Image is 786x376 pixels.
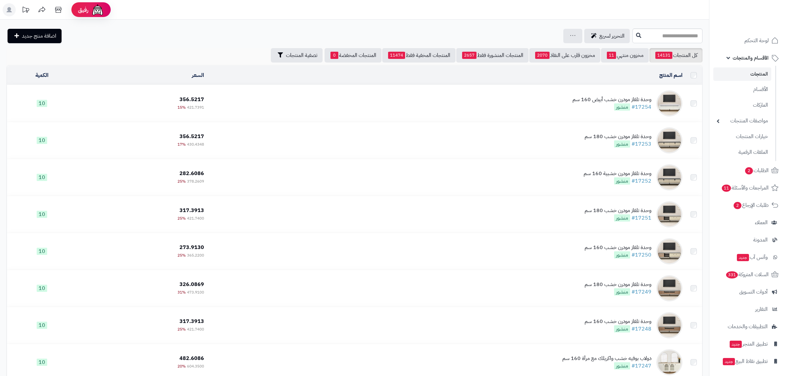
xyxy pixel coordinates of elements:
span: 10 [37,211,47,218]
span: 430.4348 [187,141,204,147]
span: المراجعات والأسئلة [721,183,769,192]
span: تطبيق المتجر [729,339,768,349]
span: التحرير لسريع [599,32,625,40]
img: وحدة تلفاز مودرن خشب 180 سم [656,201,683,227]
span: 10 [37,137,47,144]
a: السعر [192,71,204,79]
a: التطبيقات والخدمات [713,319,782,334]
a: الطلبات2 [713,163,782,178]
span: رفيق [78,6,88,14]
span: جديد [737,254,749,261]
span: 378.2609 [187,178,204,184]
span: منشور [614,214,630,222]
a: كل المنتجات14131 [649,48,702,63]
a: تحديثات المنصة [17,3,34,18]
a: #17249 [631,288,651,296]
img: وحدة تلفاز مودرن خشب 180 سم [656,275,683,301]
img: وحدة تلفاز مودرن خشب 160 سم [656,238,683,264]
div: وحدة تلفاز مودرن خشبية 160 سم [584,170,651,177]
span: 273.9130 [179,243,204,251]
a: مخزون منتهي11 [601,48,649,63]
span: 31% [178,289,186,295]
a: #17247 [631,362,651,370]
span: 604.3500 [187,363,204,369]
a: المنتجات المخفضة0 [325,48,382,63]
button: تصفية المنتجات [271,48,323,63]
div: وحدة تلفاز مودرن خشب 180 سم [585,281,651,288]
span: 25% [178,252,186,258]
a: أدوات التسويق [713,284,782,300]
span: منشور [614,288,630,295]
span: منشور [614,325,630,332]
a: مواصفات المنتجات [713,114,771,128]
a: الماركات [713,98,771,112]
span: منشور [614,140,630,148]
span: التقارير [755,305,768,314]
a: التحرير لسريع [584,29,630,43]
img: وحدة تلفاز مودرن خشبية 160 سم [656,164,683,190]
span: جديد [723,358,735,365]
span: منشور [614,362,630,369]
span: 25% [178,178,186,184]
span: الطلبات [744,166,769,175]
a: #17252 [631,177,651,185]
a: الأقسام [713,82,771,97]
span: اضافة منتج جديد [22,32,56,40]
div: وحدة تلفاز مودرن خشب 160 سم [585,318,651,325]
span: 365.2200 [187,252,204,258]
span: 20% [178,363,186,369]
a: الملفات الرقمية [713,145,771,159]
img: ai-face.png [91,3,104,16]
img: وحدة تلفاز مودرن خشب 180 سم [656,127,683,153]
span: منشور [614,251,630,259]
a: #17250 [631,251,651,259]
div: وحدة تلفاز مودرن خشب أبيض 160 سم [572,96,651,103]
span: 10 [37,285,47,292]
a: العملاء [713,215,782,230]
span: 331 [726,271,738,278]
span: 11474 [388,52,405,59]
span: 421.7400 [187,326,204,332]
span: جديد [730,341,742,348]
span: 317.3913 [179,317,204,325]
span: السلات المتروكة [725,270,769,279]
span: 282.6086 [179,170,204,177]
a: المنتجات المخفية فقط11474 [382,48,456,63]
span: 10 [37,174,47,181]
a: الكمية [35,71,48,79]
span: 421.7400 [187,215,204,221]
span: منشور [614,177,630,185]
span: العملاء [755,218,768,227]
span: وآتس آب [736,253,768,262]
span: 10 [37,248,47,255]
span: 2 [734,202,741,209]
a: وآتس آبجديد [713,249,782,265]
a: اضافة منتج جديد [8,29,62,43]
span: 326.0869 [179,280,204,288]
div: دولاب بوفيه خشب واكريلك مع مرآة 160 سم [562,355,651,362]
span: لوحة التحكم [744,36,769,45]
img: وحدة تلفاز مودرن خشب أبيض 160 سم [656,90,683,116]
a: المدونة [713,232,782,248]
a: #17251 [631,214,651,222]
span: 25% [178,215,186,221]
span: أدوات التسويق [739,287,768,296]
span: 0 [330,52,338,59]
div: وحدة تلفاز مودرن خشب 160 سم [585,244,651,251]
span: 356.5217 [179,96,204,103]
span: 11 [607,52,616,59]
a: #17248 [631,325,651,333]
a: تطبيق نقاط البيعجديد [713,353,782,369]
a: المراجعات والأسئلة11 [713,180,782,196]
a: لوحة التحكم [713,33,782,48]
a: المنتجات المنشورة فقط2657 [456,48,529,63]
span: 10 [37,359,47,366]
a: #17254 [631,103,651,111]
a: السلات المتروكة331 [713,267,782,282]
img: دولاب بوفيه خشب واكريلك مع مرآة 160 سم [656,349,683,375]
span: 11 [722,185,731,192]
img: وحدة تلفاز مودرن خشب 160 سم [656,312,683,338]
span: 473.9100 [187,289,204,295]
a: تطبيق المتجرجديد [713,336,782,352]
span: تطبيق نقاط البيع [722,357,768,366]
